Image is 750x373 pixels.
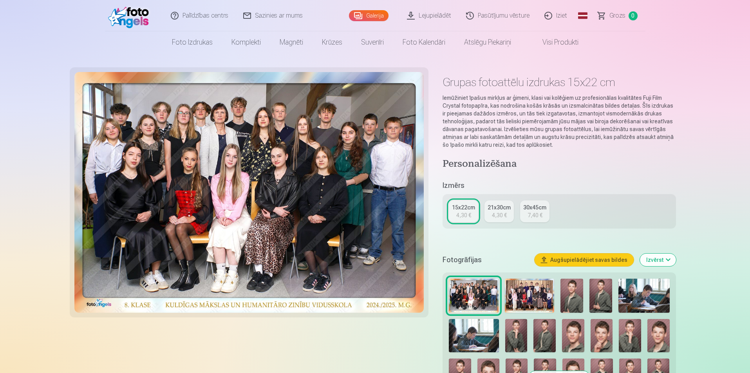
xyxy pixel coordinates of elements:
[393,31,455,53] a: Foto kalendāri
[349,10,389,21] a: Galerija
[352,31,393,53] a: Suvenīri
[270,31,313,53] a: Magnēti
[520,200,549,222] a: 30x45cm7,40 €
[163,31,222,53] a: Foto izdrukas
[443,158,676,171] h4: Personalizēšana
[640,254,676,266] button: Izvērst
[443,254,528,265] h5: Fotogrāfijas
[528,211,542,219] div: 7,40 €
[449,200,478,222] a: 15x22cm4,30 €
[452,204,475,211] div: 15x22cm
[455,31,520,53] a: Atslēgu piekariņi
[523,204,546,211] div: 30x45cm
[443,94,676,149] p: Iemūžiniet īpašus mirkļus ar ģimeni, klasi vai kolēģiem uz profesionālas kvalitātes Fuji Film Cry...
[443,75,676,89] h1: Grupas fotoattēlu izdrukas 15x22 cm
[535,254,634,266] button: Augšupielādējiet savas bildes
[520,31,588,53] a: Visi produkti
[629,11,638,20] span: 0
[222,31,270,53] a: Komplekti
[492,211,507,219] div: 4,30 €
[609,11,625,20] span: Grozs
[488,204,511,211] div: 21x30cm
[456,211,471,219] div: 4,30 €
[313,31,352,53] a: Krūzes
[108,3,153,28] img: /fa1
[443,180,676,191] h5: Izmērs
[484,200,514,222] a: 21x30cm4,30 €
